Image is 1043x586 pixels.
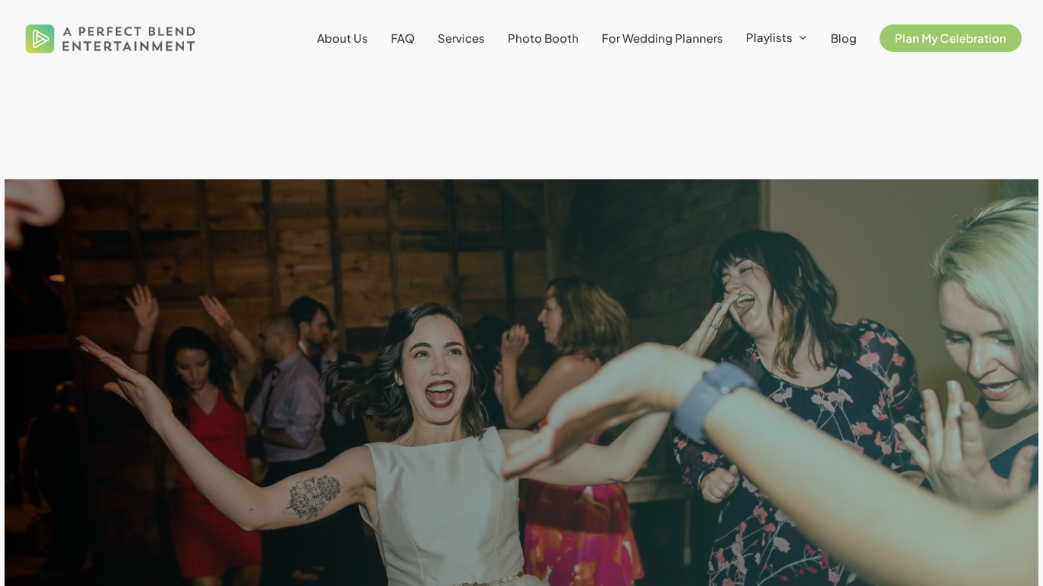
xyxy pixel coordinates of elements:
[438,32,485,44] a: Services
[508,32,579,44] a: Photo Booth
[895,31,1006,45] span: Plan My Celebration
[438,31,485,45] span: Services
[391,31,415,45] span: FAQ
[831,31,857,45] span: Blog
[391,32,415,44] a: FAQ
[317,32,368,44] a: About Us
[831,32,857,44] a: Blog
[508,31,579,45] span: Photo Booth
[602,32,723,44] a: For Wedding Planners
[21,11,200,66] img: A Perfect Blend Entertainment
[602,31,723,45] span: For Wedding Planners
[317,31,368,45] span: About Us
[746,30,793,44] span: Playlists
[880,32,1022,44] a: Plan My Celebration
[746,31,808,45] a: Playlists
